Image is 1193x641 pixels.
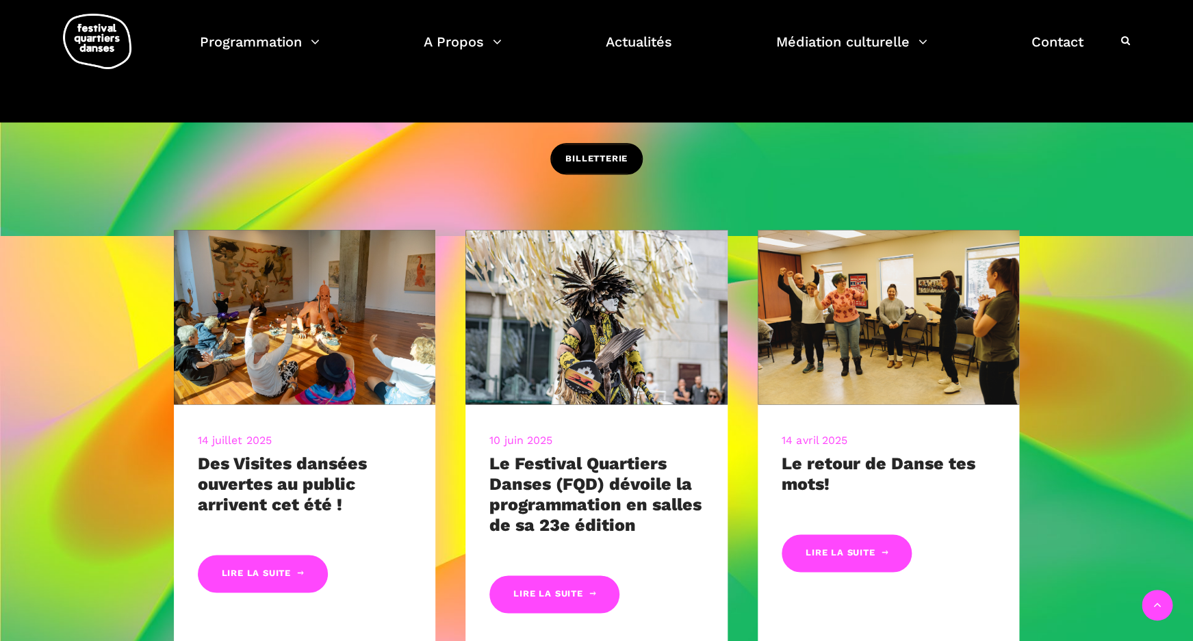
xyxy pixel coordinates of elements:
a: Le Festival Quartiers Danses (FQD) dévoile la programmation en salles de sa 23e édition [489,454,702,535]
a: Contact [1031,30,1083,70]
a: 10 juin 2025 [489,434,552,447]
a: Des Visites dansées ouvertes au public arrivent cet été ! [198,454,367,514]
a: Lire la suite [198,555,328,592]
img: CARI, 8 mars 2023-209 [758,230,1020,404]
a: Lire la suite [782,534,912,572]
a: Lire la suite [489,575,619,613]
a: BILLETTERIE [550,143,643,174]
a: 14 avril 2025 [782,434,847,447]
span: BILLETTERIE [565,152,628,166]
a: A Propos [424,30,502,70]
a: Médiation culturelle [776,30,927,70]
a: Actualités [606,30,672,70]
img: 20240905-9595 [174,230,436,404]
img: logo-fqd-med [63,14,131,69]
a: Le retour de Danse tes mots! [782,454,975,494]
a: Programmation [200,30,320,70]
img: R Barbara Diabo 11 crédit Romain Lorraine (30) [465,230,728,404]
a: 14 juillet 2025 [198,434,272,447]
